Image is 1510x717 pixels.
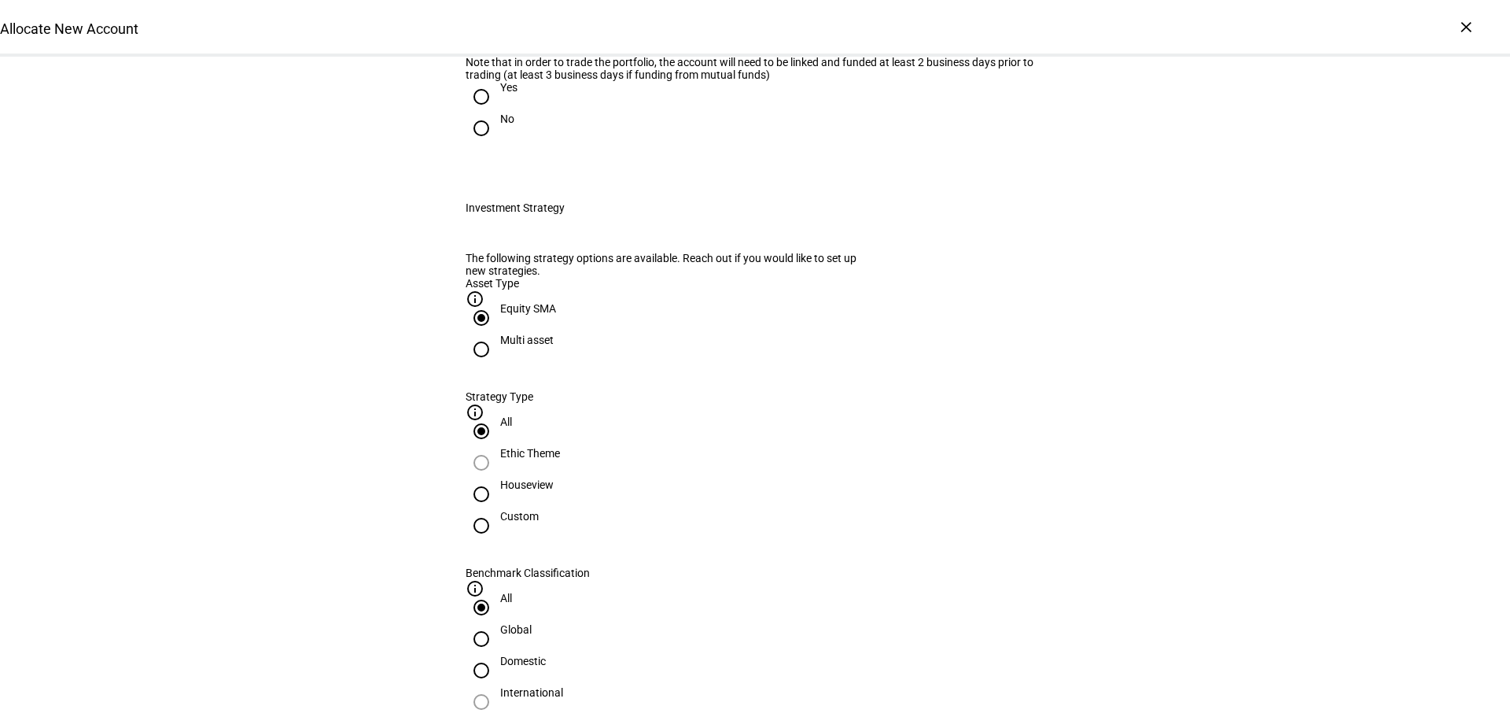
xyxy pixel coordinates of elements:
[500,334,554,346] div: Multi asset
[500,655,546,667] div: Domestic
[466,390,1044,403] div: Strategy Type
[466,403,484,422] mat-icon: info_outline
[466,390,1044,416] plt-strategy-filter-column-header: Strategy Type
[466,290,484,309] mat-icon: info_outline
[466,56,1044,81] div: Note that in order to trade the portfolio, the account will need to be linked and funded at least...
[500,479,554,491] div: Houseview
[500,623,532,636] div: Global
[500,510,539,523] div: Custom
[466,277,1044,302] plt-strategy-filter-column-header: Asset Type
[1453,14,1479,39] div: ×
[466,277,1044,290] div: Asset Type
[466,567,1044,592] plt-strategy-filter-column-header: Benchmark Classification
[500,81,517,94] div: Yes
[466,567,1044,579] div: Benchmark Classification
[466,201,565,214] div: Investment Strategy
[466,252,871,277] div: The following strategy options are available. Reach out if you would like to set up new strategies.
[500,113,514,125] div: No
[466,579,484,598] mat-icon: info_outline
[500,416,512,428] div: All
[500,302,556,315] div: Equity SMA
[500,592,512,604] div: All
